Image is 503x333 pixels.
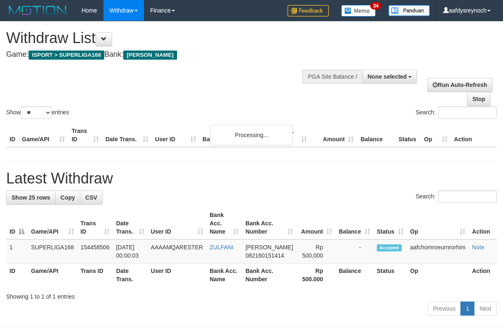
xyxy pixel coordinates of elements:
[374,208,407,239] th: Status: activate to sort column ascending
[12,194,50,201] span: Show 25 rows
[60,194,75,201] span: Copy
[362,70,417,84] button: None selected
[335,263,374,287] th: Balance
[242,263,296,287] th: Bank Acc. Number
[370,2,381,10] span: 34
[474,302,497,316] a: Next
[357,123,395,147] th: Balance
[113,263,148,287] th: Date Trans.
[469,208,497,239] th: Action
[6,51,327,59] h4: Game: Bank:
[368,73,407,80] span: None selected
[460,302,474,316] a: 1
[297,263,335,287] th: Rp 500.000
[407,239,469,263] td: aafchomroeurnrorhim
[6,208,28,239] th: ID: activate to sort column descending
[28,208,77,239] th: Game/API: activate to sort column ascending
[113,208,148,239] th: Date Trans.: activate to sort column ascending
[407,263,469,287] th: Op
[77,239,113,263] td: 154458506
[6,123,19,147] th: ID
[416,191,497,203] label: Search:
[6,263,28,287] th: ID
[6,4,69,17] img: MOTION_logo.png
[6,289,497,301] div: Showing 1 to 1 of 1 entries
[242,208,296,239] th: Bank Acc. Number: activate to sort column ascending
[21,106,52,119] select: Showentries
[102,123,152,147] th: Date Trans.
[341,5,376,17] img: Button%20Memo.svg
[263,123,310,147] th: Bank Acc. Number
[28,263,77,287] th: Game/API
[6,30,327,46] h1: Withdraw List
[85,194,97,201] span: CSV
[374,263,407,287] th: Status
[113,239,148,263] td: [DATE] 00:00:03
[395,123,421,147] th: Status
[438,106,497,119] input: Search:
[438,191,497,203] input: Search:
[148,263,206,287] th: User ID
[245,244,293,251] span: [PERSON_NAME]
[297,239,335,263] td: Rp 500,000
[335,208,374,239] th: Balance: activate to sort column ascending
[6,191,55,205] a: Show 25 rows
[377,244,402,251] span: Accepted
[206,208,242,239] th: Bank Acc. Name: activate to sort column ascending
[77,263,113,287] th: Trans ID
[80,191,103,205] a: CSV
[335,239,374,263] td: -
[310,123,357,147] th: Amount
[152,123,199,147] th: User ID
[472,244,484,251] a: Note
[388,5,430,16] img: panduan.png
[199,123,263,147] th: Bank Acc. Name
[55,191,80,205] a: Copy
[287,5,329,17] img: Feedback.jpg
[469,263,497,287] th: Action
[245,252,284,259] span: Copy 082160151414 to clipboard
[6,170,497,187] h1: Latest Withdraw
[302,70,362,84] div: PGA Site Balance /
[467,92,491,106] a: Stop
[77,208,113,239] th: Trans ID: activate to sort column ascending
[148,239,206,263] td: AAAAMQARESTER
[148,208,206,239] th: User ID: activate to sort column ascending
[297,208,335,239] th: Amount: activate to sort column ascending
[28,239,77,263] td: SUPERLIGA168
[407,208,469,239] th: Op: activate to sort column ascending
[29,51,104,60] span: ISPORT > SUPERLIGA168
[123,51,177,60] span: [PERSON_NAME]
[210,125,293,145] div: Processing...
[428,302,461,316] a: Previous
[451,123,497,147] th: Action
[427,78,492,92] a: Run Auto-Refresh
[19,123,68,147] th: Game/API
[68,123,102,147] th: Trans ID
[416,106,497,119] label: Search:
[210,244,234,251] a: ZULFANI
[6,106,69,119] label: Show entries
[6,239,28,263] td: 1
[206,263,242,287] th: Bank Acc. Name
[421,123,450,147] th: Op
